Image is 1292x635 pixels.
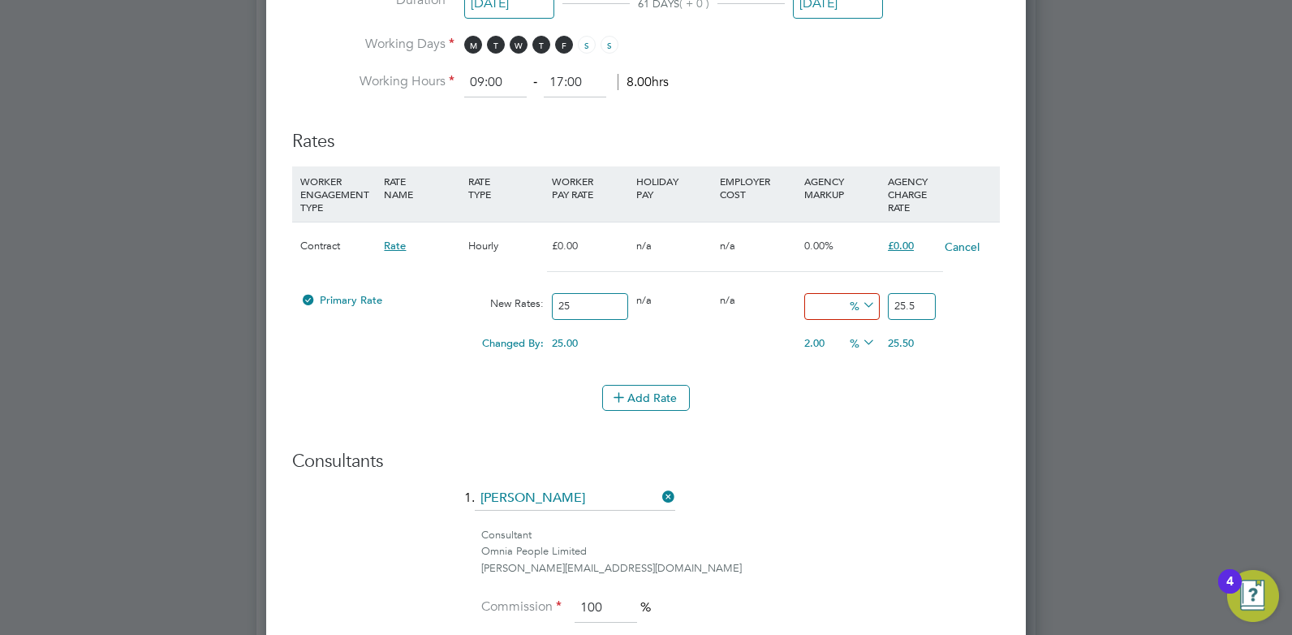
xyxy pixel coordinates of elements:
h3: Rates [292,114,1000,153]
span: n/a [636,239,652,253]
div: Contract [296,222,380,270]
span: 25.00 [552,336,578,350]
span: S [601,36,618,54]
span: Rate [384,239,406,253]
div: New Rates: [464,288,548,319]
div: 4 [1226,581,1234,603]
label: Working Hours [292,73,454,90]
span: % [844,333,877,351]
label: Commission [480,598,562,616]
span: S [578,36,596,54]
div: AGENCY CHARGE RATE [884,166,940,222]
div: AGENCY MARKUP [800,166,884,209]
input: 17:00 [544,68,606,97]
span: £0.00 [888,239,914,253]
div: £0.00 [548,222,631,270]
span: % [640,599,651,616]
div: WORKER ENGAGEMENT TYPE [296,166,380,222]
label: Working Days [292,36,454,53]
div: WORKER PAY RATE [548,166,631,209]
span: T [532,36,550,54]
span: T [487,36,505,54]
div: HOLIDAY PAY [632,166,716,209]
span: ‐ [530,74,540,90]
div: Changed By: [296,328,548,359]
div: Omnia People Limited [481,543,1000,560]
button: Open Resource Center, 4 new notifications [1227,570,1279,622]
span: 8.00hrs [618,74,669,90]
div: RATE TYPE [464,166,548,209]
h3: Consultants [292,450,1000,473]
input: 08:00 [464,68,527,97]
span: % [844,296,877,313]
span: F [555,36,573,54]
span: n/a [720,239,735,253]
li: 1. [292,486,1000,527]
span: n/a [720,293,735,307]
div: Hourly [464,222,548,270]
span: 0.00% [804,239,833,253]
span: Primary Rate [300,293,382,307]
span: 25.50 [888,336,914,350]
button: Cancel [944,239,980,255]
div: RATE NAME [380,166,463,209]
div: [PERSON_NAME][EMAIL_ADDRESS][DOMAIN_NAME] [481,560,1000,577]
div: Consultant [481,527,1000,544]
div: EMPLOYER COST [716,166,799,209]
span: W [510,36,528,54]
span: n/a [636,293,652,307]
input: Search for... [475,486,675,511]
button: Add Rate [602,385,690,411]
span: M [464,36,482,54]
span: 2.00 [804,336,825,350]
